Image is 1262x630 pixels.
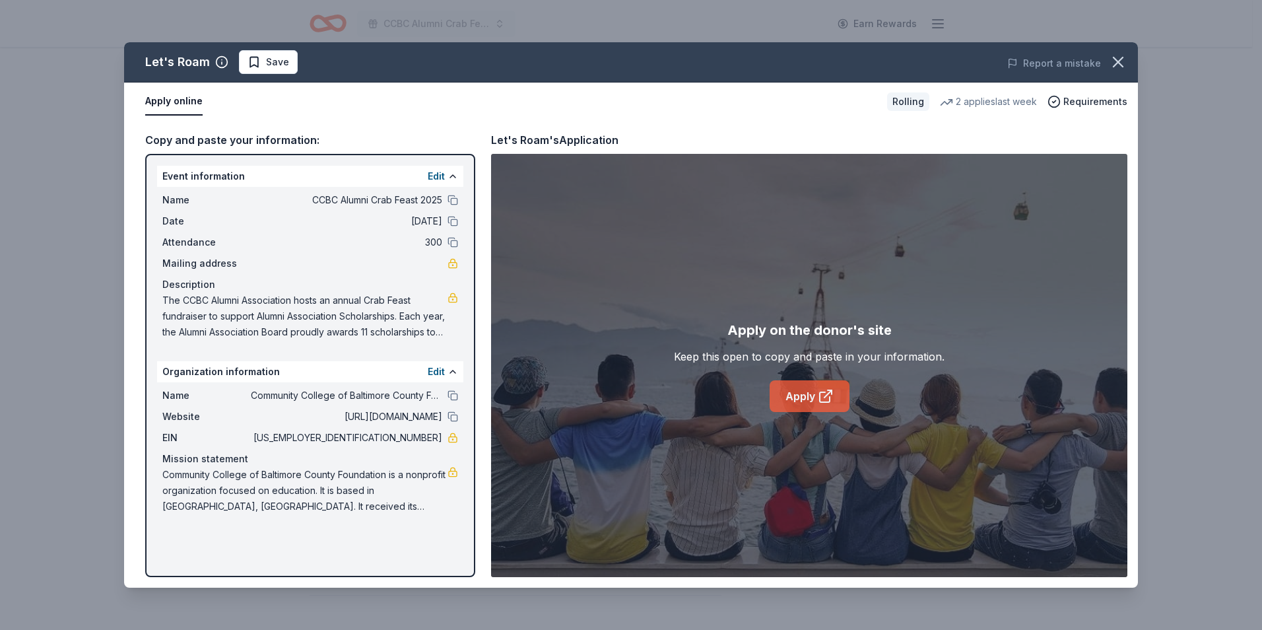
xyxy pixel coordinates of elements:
span: Mailing address [162,256,251,271]
a: Apply [770,380,849,412]
span: Date [162,213,251,229]
div: Let's Roam's Application [491,131,618,149]
span: [URL][DOMAIN_NAME] [251,409,442,425]
span: EIN [162,430,251,446]
div: Mission statement [162,451,458,467]
span: [US_EMPLOYER_IDENTIFICATION_NUMBER] [251,430,442,446]
span: Name [162,388,251,403]
span: The CCBC Alumni Association hosts an annual Crab Feast fundraiser to support Alumni Association S... [162,293,448,340]
span: Community College of Baltimore County Foundation is a nonprofit organization focused on education... [162,467,448,514]
button: Requirements [1047,94,1127,110]
span: Save [266,54,289,70]
div: Description [162,277,458,293]
div: Let's Roam [145,52,210,73]
div: Event information [157,166,463,187]
span: [DATE] [251,213,442,229]
span: Name [162,192,251,208]
button: Edit [428,168,445,184]
div: Rolling [887,92,929,111]
div: Copy and paste your information: [145,131,475,149]
span: CCBC Alumni Crab Feast 2025 [251,192,442,208]
div: Keep this open to copy and paste in your information. [674,349,945,365]
div: Apply on the donor's site [727,320,892,341]
span: 300 [251,234,442,250]
div: Organization information [157,361,463,382]
span: Community College of Baltimore County Foundation [251,388,442,403]
button: Edit [428,364,445,380]
span: Website [162,409,251,425]
button: Report a mistake [1007,55,1101,71]
button: Save [239,50,298,74]
button: Apply online [145,88,203,116]
div: 2 applies last week [940,94,1037,110]
span: Requirements [1063,94,1127,110]
span: Attendance [162,234,251,250]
